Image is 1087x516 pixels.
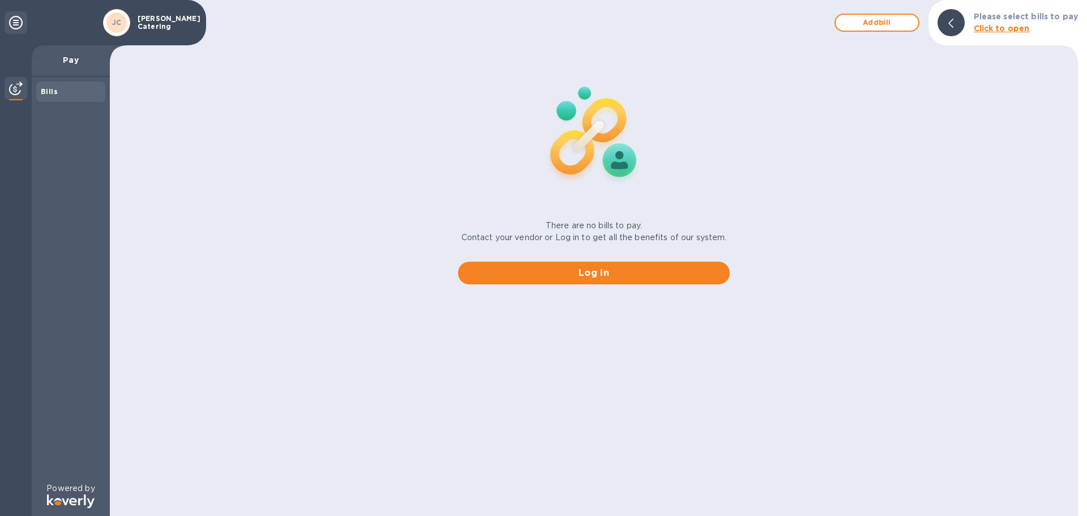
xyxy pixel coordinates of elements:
[974,12,1078,21] b: Please select bills to pay
[41,87,58,96] b: Bills
[138,15,194,31] p: [PERSON_NAME] Catering
[458,262,730,284] button: Log in
[834,14,919,32] button: Addbill
[112,18,122,27] b: JC
[974,24,1030,33] b: Click to open
[47,494,95,508] img: Logo
[461,220,727,244] p: There are no bills to pay. Contact your vendor or Log in to get all the benefits of our system.
[41,54,101,66] p: Pay
[467,266,721,280] span: Log in
[46,483,95,494] p: Powered by
[845,16,909,29] span: Add bill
